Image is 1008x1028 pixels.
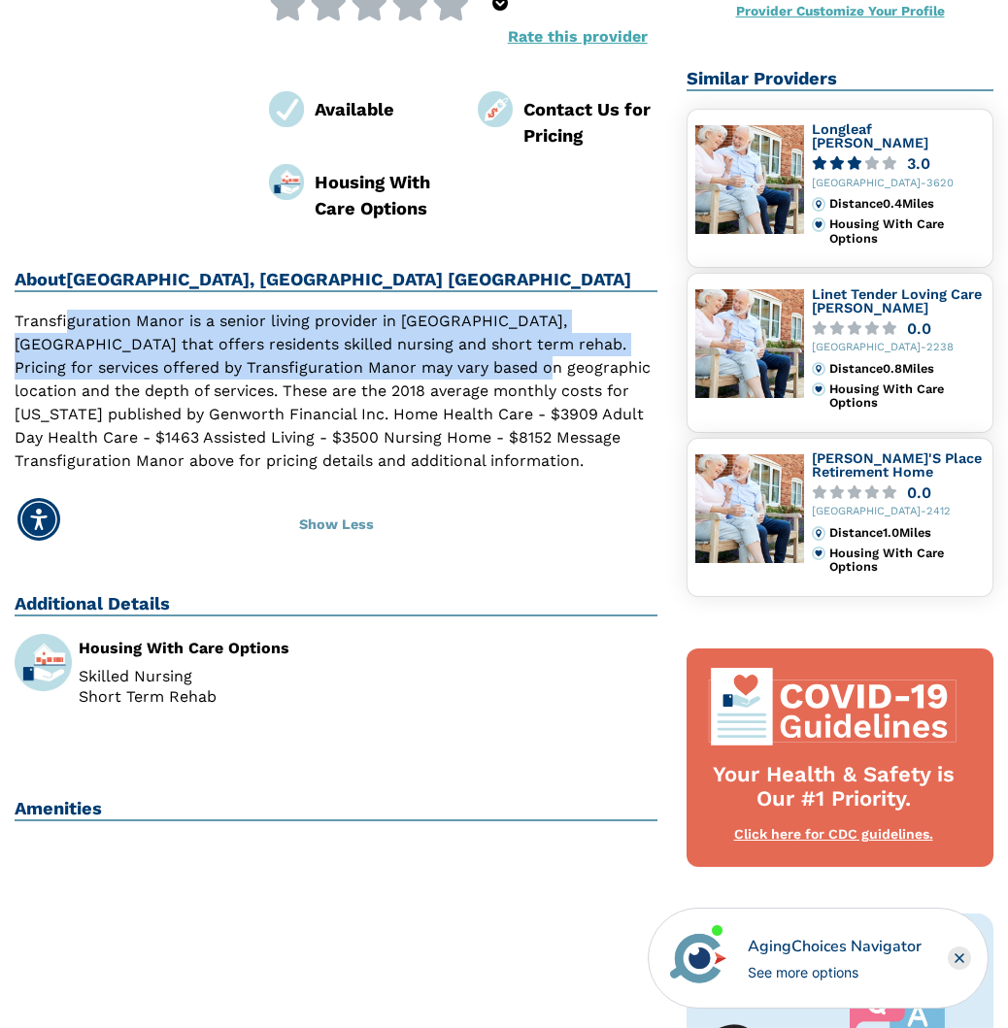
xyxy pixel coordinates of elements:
[508,27,648,46] a: Rate this provider
[907,485,931,500] div: 0.0
[829,526,985,540] div: Distance 1.0 Miles
[15,310,657,473] p: Transfiguration Manor is a senior living provider in [GEOGRAPHIC_DATA], [GEOGRAPHIC_DATA] that of...
[907,321,931,336] div: 0.0
[812,526,825,540] img: distance.svg
[15,269,657,292] h2: About [GEOGRAPHIC_DATA], [GEOGRAPHIC_DATA] [GEOGRAPHIC_DATA]
[315,169,449,222] div: Housing With Care Options
[829,217,985,246] div: Housing With Care Options
[829,547,985,575] div: Housing With Care Options
[812,382,825,396] img: primary.svg
[812,217,825,231] img: primary.svg
[17,498,60,541] div: Accessibility Menu
[812,547,825,560] img: primary.svg
[812,197,825,211] img: distance.svg
[79,669,321,684] li: Skilled Nursing
[706,763,960,812] div: Your Health & Safety is Our #1 Priority.
[829,197,985,211] div: Distance 0.4 Miles
[748,935,922,958] div: AgingChoices Navigator
[812,342,985,354] div: [GEOGRAPHIC_DATA]-2238
[706,668,960,746] img: covid-top-default.svg
[812,362,825,376] img: distance.svg
[15,504,657,547] button: Show Less
[15,798,657,821] h2: Amenities
[687,68,993,91] h2: Similar Providers
[706,825,960,845] div: Click here for CDC guidelines.
[748,962,922,982] div: See more options
[907,156,930,171] div: 3.0
[812,450,982,480] a: [PERSON_NAME]'S Place Retirement Home
[829,382,985,411] div: Housing With Care Options
[812,178,985,190] div: [GEOGRAPHIC_DATA]-3620
[315,96,449,122] div: Available
[812,286,982,315] a: Linet Tender Loving Care [PERSON_NAME]
[15,593,657,616] h2: Additional Details
[523,96,657,149] div: Contact Us for Pricing
[829,362,985,376] div: Distance 0.8 Miles
[736,3,945,18] a: Provider Customize Your Profile
[812,121,928,150] a: Longleaf [PERSON_NAME]
[812,321,985,336] a: 0.0
[79,689,321,705] li: Short Term Rehab
[948,946,971,970] div: Close
[665,925,731,991] img: avatar
[812,156,985,171] a: 3.0
[79,641,321,656] div: Housing With Care Options
[812,506,985,518] div: [GEOGRAPHIC_DATA]-2412
[812,485,985,500] a: 0.0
